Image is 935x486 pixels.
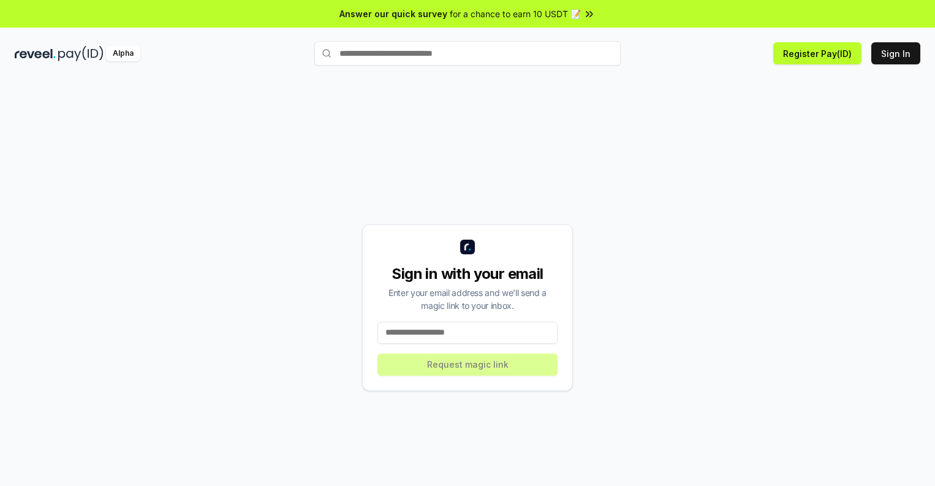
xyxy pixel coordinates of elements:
div: Sign in with your email [377,264,558,284]
div: Enter your email address and we’ll send a magic link to your inbox. [377,286,558,312]
div: Alpha [106,46,140,61]
span: Answer our quick survey [339,7,447,20]
span: for a chance to earn 10 USDT 📝 [450,7,581,20]
button: Sign In [871,42,920,64]
button: Register Pay(ID) [773,42,861,64]
img: pay_id [58,46,104,61]
img: reveel_dark [15,46,56,61]
img: logo_small [460,240,475,254]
